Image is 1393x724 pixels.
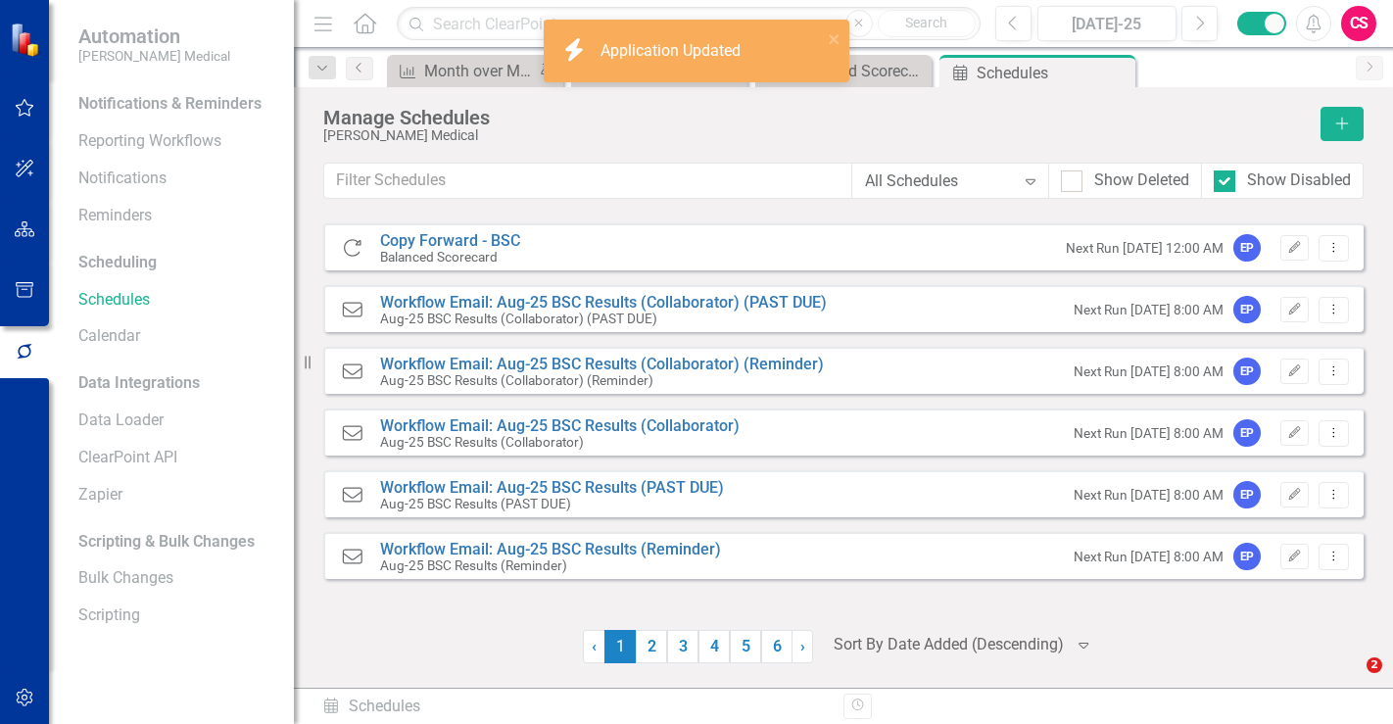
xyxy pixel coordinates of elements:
div: Scheduling [78,252,157,274]
div: All Schedules [865,169,1015,192]
span: Next Run [DATE] 8:00 AM [1074,548,1224,566]
span: Aug-25 BSC Results (PAST DUE) [380,497,724,511]
div: EP [1233,358,1261,385]
a: Workflow Email: Aug-25 BSC Results (PAST DUE) [380,478,724,497]
span: Aug-25 BSC Results (Collaborator) (PAST DUE) [380,312,827,326]
span: 2 [1367,657,1382,673]
input: Search ClearPoint... [397,7,981,41]
a: Zapier [78,484,274,507]
a: Copy Forward - BSC [380,231,520,250]
a: Workflow Email: Aug-25 BSC Results (Collaborator) (PAST DUE) [380,293,827,312]
a: 2 [636,630,667,663]
input: Filter Schedules [323,163,852,199]
span: Next Run [DATE] 8:00 AM [1074,301,1224,319]
div: EP [1233,419,1261,447]
iframe: Intercom live chat [1326,657,1373,704]
a: Workflow Email: Aug-25 BSC Results (Reminder) [380,540,721,558]
a: Month over Month Improvement [392,59,534,83]
div: Show Deleted [1094,169,1189,192]
button: Search [878,10,976,37]
div: Manage Schedules [323,107,1311,128]
a: ClearPoint API [78,447,274,469]
a: Reminders [78,205,274,227]
div: Balanced Scorecard Welcome Page [793,59,927,83]
a: Workflow Email: Aug-25 BSC Results (Collaborator) [380,416,740,435]
button: CS [1341,6,1376,41]
a: Bulk Changes [78,567,274,590]
button: close [828,27,841,50]
span: Next Run [DATE] 12:00 AM [1066,239,1224,258]
a: Schedules [78,289,274,312]
span: ‹ [592,637,597,655]
a: 3 [667,630,698,663]
div: Month over Month Improvement [424,59,534,83]
div: Application Updated [600,40,745,63]
span: Aug-25 BSC Results (Collaborator) [380,435,740,450]
span: Next Run [DATE] 8:00 AM [1074,362,1224,381]
span: › [800,637,805,655]
span: Aug-25 BSC Results (Reminder) [380,558,721,573]
img: ClearPoint Strategy [10,23,44,57]
div: EP [1233,296,1261,323]
div: Show Disabled [1247,169,1351,192]
a: Notifications [78,168,274,190]
div: Schedules [321,696,829,718]
div: [PERSON_NAME] Medical [323,128,1311,143]
div: EP [1233,234,1261,262]
span: 1 [604,630,636,663]
a: Scripting [78,604,274,627]
a: 6 [761,630,793,663]
span: Next Run [DATE] 8:00 AM [1074,486,1224,505]
a: Workflow Email: Aug-25 BSC Results (Collaborator) (Reminder) [380,355,824,373]
a: 5 [730,630,761,663]
a: Calendar [78,325,274,348]
span: Search [905,15,947,30]
a: Reporting Workflows [78,130,274,153]
span: Automation [78,24,230,48]
small: [PERSON_NAME] Medical [78,48,230,64]
div: Scripting & Bulk Changes [78,531,255,554]
div: Data Integrations [78,372,200,395]
span: Aug-25 BSC Results (Collaborator) (Reminder) [380,373,824,388]
span: Balanced Scorecard [380,250,520,265]
div: Schedules [977,61,1130,85]
div: EP [1233,481,1261,508]
button: [DATE]-25 [1037,6,1177,41]
div: EP [1233,543,1261,570]
a: 4 [698,630,730,663]
div: [DATE]-25 [1044,13,1170,36]
span: Next Run [DATE] 8:00 AM [1074,424,1224,443]
a: Data Loader [78,410,274,432]
div: Notifications & Reminders [78,93,262,116]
